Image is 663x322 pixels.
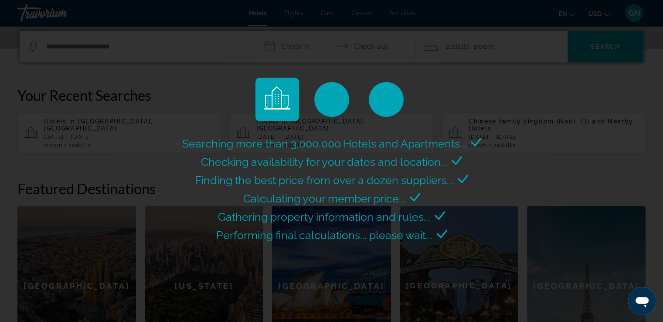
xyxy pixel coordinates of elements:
[201,155,447,168] span: Checking availability for your dates and location...
[243,192,405,205] span: Calculating your member price...
[628,287,656,315] iframe: Кнопка запуска окна обмена сообщениями
[182,137,466,150] span: Searching more than 3,000,000 Hotels and Apartments...
[218,210,430,223] span: Gathering property information and rules...
[195,174,453,187] span: Finding the best price from over a dozen suppliers...
[216,229,432,242] span: Performing final calculations... please wait...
